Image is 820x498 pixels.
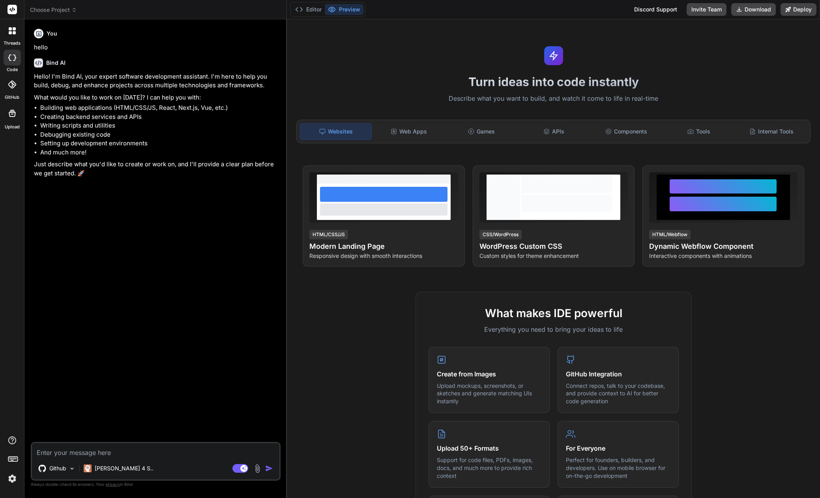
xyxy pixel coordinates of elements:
[591,123,662,140] div: Components
[7,66,18,73] label: code
[5,94,19,101] label: GitHub
[40,148,279,157] li: And much more!
[566,456,670,479] p: Perfect for founders, builders, and developers. Use on mobile browser for on-the-go development
[40,121,279,130] li: Writing scripts and utilities
[6,472,19,485] img: settings
[84,464,92,472] img: Claude 4 Sonnet
[566,369,670,379] h4: GitHub Integration
[649,252,798,260] p: Interactive components with animations
[325,4,363,15] button: Preview
[437,456,541,479] p: Support for code files, PDFs, images, docs, and much more to provide rich context
[5,124,20,130] label: Upload
[40,103,279,113] li: Building web applications (HTML/CSS/JS, React, Next.js, Vue, etc.)
[437,444,541,453] h4: Upload 50+ Formats
[629,3,682,16] div: Discord Support
[309,230,348,239] div: HTML/CSS/JS
[649,241,798,252] h4: Dynamic Webflow Component
[31,481,281,488] p: Always double-check its answers. Your in Bind
[265,464,273,472] img: icon
[309,252,458,260] p: Responsive design with smooth interactions
[479,230,522,239] div: CSS/WordPress
[736,123,807,140] div: Internal Tools
[253,464,262,473] img: attachment
[687,3,726,16] button: Invite Team
[309,241,458,252] h4: Modern Landing Page
[34,93,279,102] p: What would you like to work on [DATE]? I can help you with:
[95,464,154,472] p: [PERSON_NAME] 4 S..
[292,75,815,89] h1: Turn ideas into code instantly
[106,482,120,487] span: privacy
[437,369,541,379] h4: Create from Images
[479,252,628,260] p: Custom styles for theme enhancement
[40,130,279,139] li: Debugging existing code
[34,72,279,90] p: Hello! I'm Bind AI, your expert software development assistant. I'm here to help you build, debug...
[429,325,679,334] p: Everything you need to bring your ideas to life
[649,230,691,239] div: HTML/Webflow
[663,123,734,140] div: Tools
[34,43,279,52] p: hello
[446,123,517,140] div: Games
[479,241,628,252] h4: WordPress Custom CSS
[40,113,279,122] li: Creating backend services and APIs
[69,465,75,472] img: Pick Models
[781,3,816,16] button: Deploy
[40,139,279,148] li: Setting up development environments
[519,123,590,140] div: APIs
[300,123,372,140] div: Websites
[373,123,444,140] div: Web Apps
[49,464,66,472] p: Github
[30,6,77,14] span: Choose Project
[429,305,679,321] h2: What makes IDE powerful
[437,382,541,405] p: Upload mockups, screenshots, or sketches and generate matching UIs instantly
[47,30,57,38] h6: You
[46,59,66,67] h6: Bind AI
[292,4,325,15] button: Editor
[4,40,21,47] label: threads
[731,3,776,16] button: Download
[292,94,815,104] p: Describe what you want to build, and watch it come to life in real-time
[566,382,670,405] p: Connect repos, talk to your codebase, and provide context to AI for better code generation
[34,160,279,178] p: Just describe what you'd like to create or work on, and I'll provide a clear plan before we get s...
[566,444,670,453] h4: For Everyone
